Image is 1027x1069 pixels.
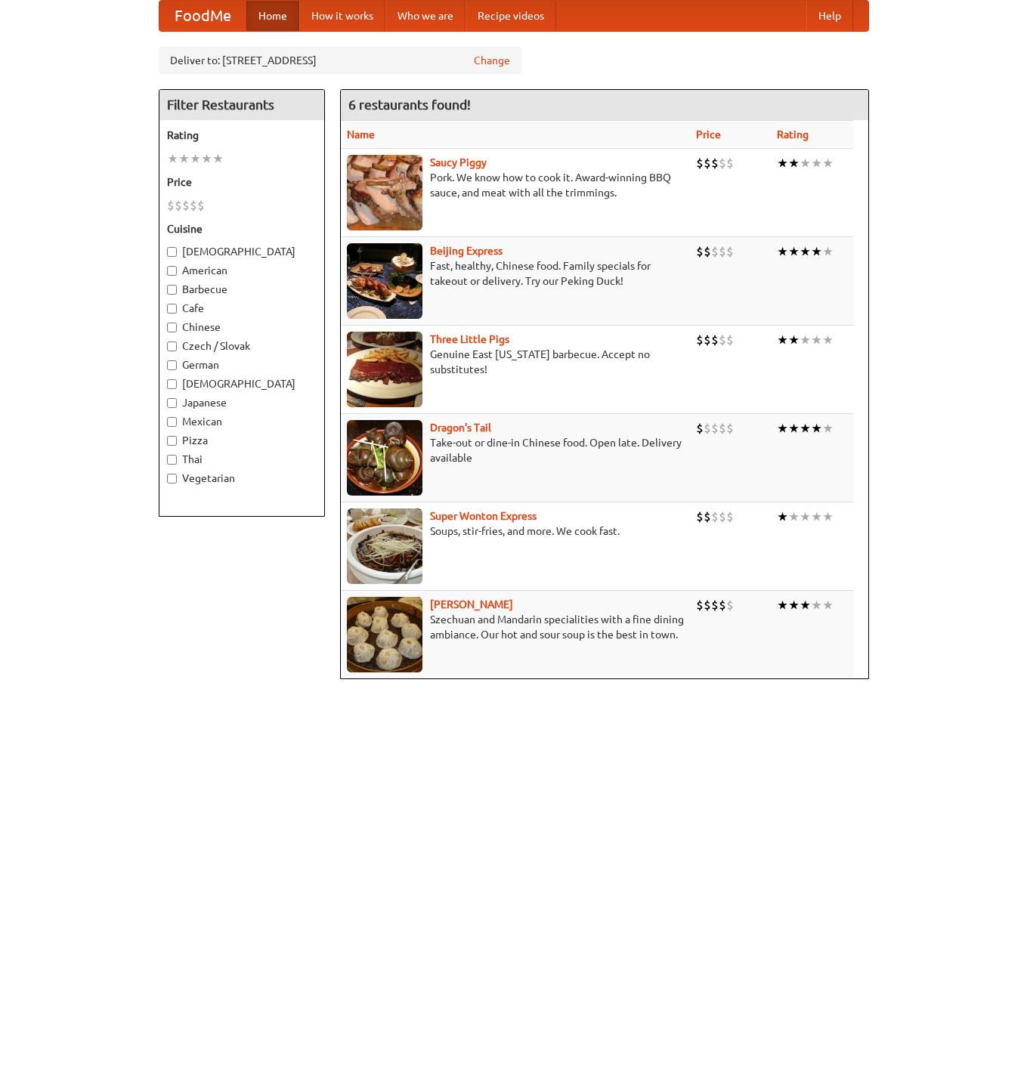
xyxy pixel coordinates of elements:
[167,433,317,448] label: Pizza
[430,422,491,434] a: Dragon's Tail
[167,197,175,214] li: $
[182,197,190,214] li: $
[777,155,788,171] li: ★
[696,420,704,437] li: $
[167,379,177,389] input: [DEMOGRAPHIC_DATA]
[822,508,834,525] li: ★
[347,524,685,539] p: Soups, stir-fries, and more. We cook fast.
[726,508,734,525] li: $
[167,398,177,408] input: Japanese
[719,332,726,348] li: $
[800,508,811,525] li: ★
[167,474,177,484] input: Vegetarian
[788,155,800,171] li: ★
[704,508,711,525] li: $
[811,508,822,525] li: ★
[167,455,177,465] input: Thai
[347,243,422,319] img: beijing.jpg
[167,357,317,372] label: German
[711,508,719,525] li: $
[696,128,721,141] a: Price
[726,597,734,613] li: $
[811,597,822,613] li: ★
[711,243,719,260] li: $
[212,150,224,167] li: ★
[811,332,822,348] li: ★
[811,420,822,437] li: ★
[167,360,177,370] input: German
[704,597,711,613] li: $
[167,150,178,167] li: ★
[430,245,503,257] a: Beijing Express
[788,332,800,348] li: ★
[175,197,182,214] li: $
[696,597,704,613] li: $
[347,332,422,407] img: littlepigs.jpg
[167,285,177,295] input: Barbecue
[777,128,809,141] a: Rating
[167,128,317,143] h5: Rating
[347,612,685,642] p: Szechuan and Mandarin specialities with a fine dining ambiance. Our hot and sour soup is the best...
[167,414,317,429] label: Mexican
[430,510,537,522] a: Super Wonton Express
[777,243,788,260] li: ★
[159,90,324,120] h4: Filter Restaurants
[347,258,685,289] p: Fast, healthy, Chinese food. Family specials for takeout or delivery. Try our Peking Duck!
[167,301,317,316] label: Cafe
[347,347,685,377] p: Genuine East [US_STATE] barbecue. Accept no substitutes!
[777,508,788,525] li: ★
[719,597,726,613] li: $
[726,243,734,260] li: $
[167,436,177,446] input: Pizza
[167,266,177,276] input: American
[726,332,734,348] li: $
[711,597,719,613] li: $
[777,332,788,348] li: ★
[190,150,201,167] li: ★
[347,128,375,141] a: Name
[347,435,685,465] p: Take-out or dine-in Chinese food. Open late. Delivery available
[704,332,711,348] li: $
[726,420,734,437] li: $
[788,420,800,437] li: ★
[704,155,711,171] li: $
[159,1,246,31] a: FoodMe
[246,1,299,31] a: Home
[466,1,556,31] a: Recipe videos
[167,341,177,351] input: Czech / Slovak
[347,170,685,200] p: Pork. We know how to cook it. Award-winning BBQ sauce, and meat with all the trimmings.
[800,155,811,171] li: ★
[167,244,317,259] label: [DEMOGRAPHIC_DATA]
[719,155,726,171] li: $
[159,47,521,74] div: Deliver to: [STREET_ADDRESS]
[474,53,510,68] a: Change
[167,376,317,391] label: [DEMOGRAPHIC_DATA]
[347,420,422,496] img: dragon.jpg
[299,1,385,31] a: How it works
[167,247,177,257] input: [DEMOGRAPHIC_DATA]
[190,197,197,214] li: $
[385,1,466,31] a: Who we are
[811,243,822,260] li: ★
[711,420,719,437] li: $
[167,338,317,354] label: Czech / Slovak
[167,304,177,314] input: Cafe
[430,598,513,610] a: [PERSON_NAME]
[167,263,317,278] label: American
[704,420,711,437] li: $
[167,452,317,467] label: Thai
[430,333,509,345] a: Three Little Pigs
[178,150,190,167] li: ★
[696,508,704,525] li: $
[430,156,487,168] b: Saucy Piggy
[347,155,422,230] img: saucy.jpg
[719,420,726,437] li: $
[800,420,811,437] li: ★
[347,597,422,672] img: shandong.jpg
[167,417,177,427] input: Mexican
[696,155,704,171] li: $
